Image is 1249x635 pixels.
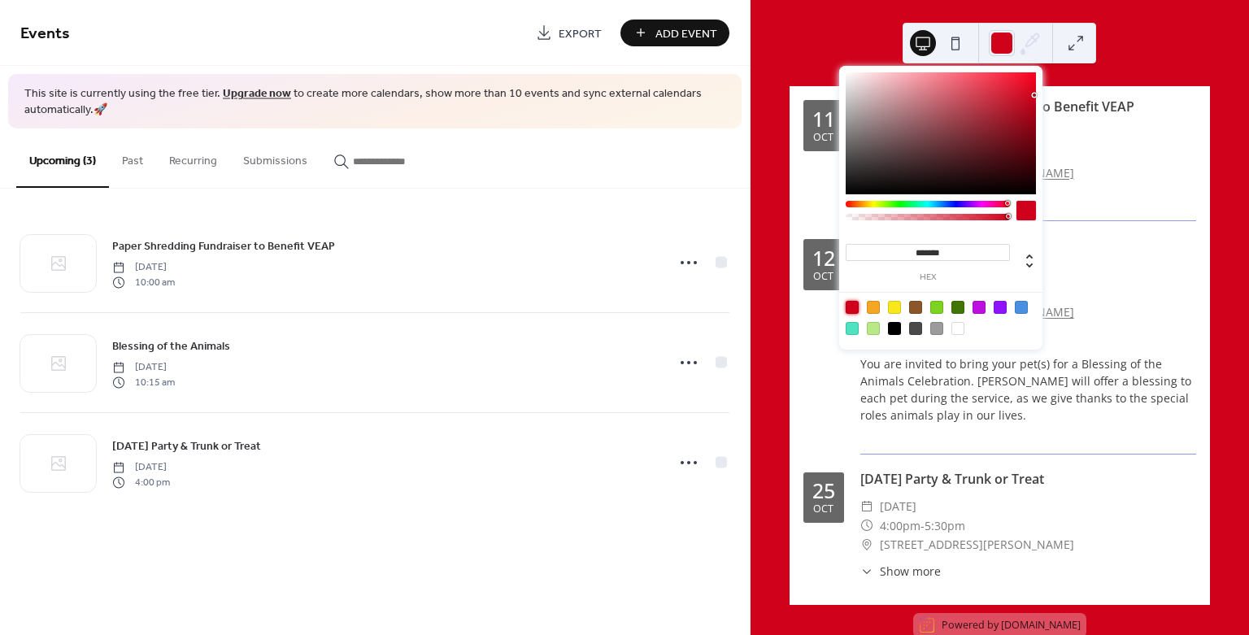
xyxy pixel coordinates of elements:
[112,237,335,255] a: Paper Shredding Fundraiser to Benefit VEAP
[846,301,859,314] div: #D0021B
[942,618,1081,632] div: Powered by
[813,504,833,515] div: Oct
[930,301,943,314] div: #7ED321
[156,128,230,186] button: Recurring
[812,109,835,129] div: 11
[20,18,70,50] span: Events
[880,497,916,516] span: [DATE]
[655,25,717,42] span: Add Event
[223,83,291,105] a: Upgrade now
[813,272,833,282] div: Oct
[909,301,922,314] div: #8B572A
[880,535,1074,555] span: [STREET_ADDRESS][PERSON_NAME]
[112,338,230,355] span: Blessing of the Animals
[813,133,833,143] div: Oct
[951,301,964,314] div: #417505
[888,322,901,335] div: #000000
[109,128,156,186] button: Past
[230,128,320,186] button: Submissions
[860,355,1196,441] div: You are invited to bring your pet(s) for a Blessing of the Animals Celebration. [PERSON_NAME] wil...
[112,238,335,255] span: Paper Shredding Fundraiser to Benefit VEAP
[860,563,873,580] div: ​
[112,360,175,375] span: [DATE]
[909,322,922,335] div: #4A4A4A
[112,438,261,455] span: [DATE] Party & Trunk or Treat
[920,516,925,536] span: -
[620,20,729,46] button: Add Event
[860,563,941,580] button: ​Show more
[880,516,920,536] span: 4:00pm
[16,128,109,188] button: Upcoming (3)
[846,273,1010,282] label: hex
[1001,618,1081,632] a: [DOMAIN_NAME]
[24,86,725,118] span: This site is currently using the free tier. to create more calendars, show more than 10 events an...
[888,301,901,314] div: #F8E71C
[812,248,835,268] div: 12
[112,475,170,489] span: 4:00 pm
[860,535,873,555] div: ​
[112,375,175,389] span: 10:15 am
[860,516,873,536] div: ​
[951,322,964,335] div: #FFFFFF
[112,437,261,455] a: [DATE] Party & Trunk or Treat
[860,497,873,516] div: ​
[867,322,880,335] div: #B8E986
[846,322,859,335] div: #50E3C2
[112,275,175,289] span: 10:00 am
[112,460,170,475] span: [DATE]
[112,337,230,355] a: Blessing of the Animals
[1015,301,1028,314] div: #4A90E2
[930,322,943,335] div: #9B9B9B
[860,469,1196,489] div: [DATE] Party & Trunk or Treat
[112,260,175,275] span: [DATE]
[559,25,602,42] span: Export
[867,301,880,314] div: #F5A623
[812,481,835,501] div: 25
[524,20,614,46] a: Export
[994,301,1007,314] div: #9013FE
[925,516,965,536] span: 5:30pm
[973,301,986,314] div: #BD10E0
[880,563,941,580] span: Show more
